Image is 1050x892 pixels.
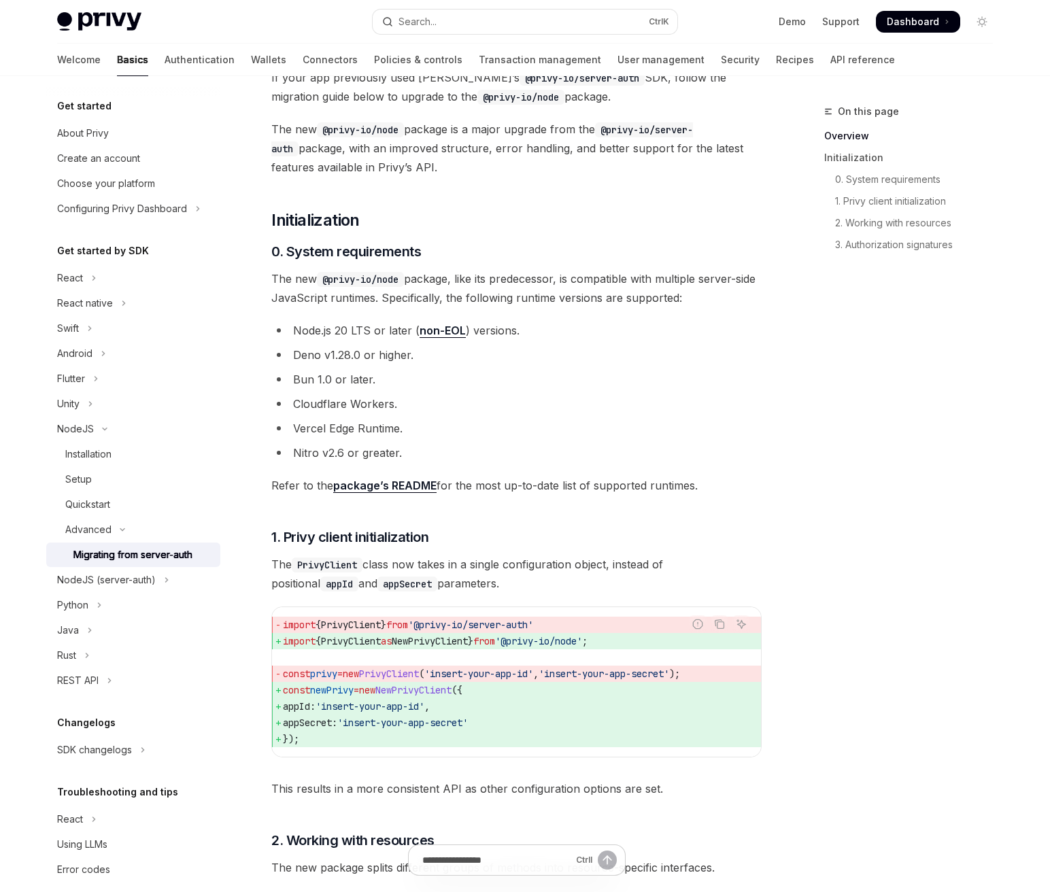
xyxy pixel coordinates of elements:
[971,11,993,33] button: Toggle dark mode
[46,467,220,492] a: Setup
[65,471,92,487] div: Setup
[321,619,381,631] span: PrivyClient
[57,396,80,412] div: Unity
[46,266,220,290] button: Toggle React section
[271,419,762,438] li: Vercel Edge Runtime.
[57,345,92,362] div: Android
[830,44,895,76] a: API reference
[824,212,1004,234] a: 2. Working with resources
[876,11,960,33] a: Dashboard
[57,647,76,664] div: Rust
[721,44,760,76] a: Security
[65,496,110,513] div: Quickstart
[46,668,220,693] button: Toggle REST API section
[822,15,860,29] a: Support
[381,619,386,631] span: }
[271,370,762,389] li: Bun 1.0 or later.
[271,555,762,593] span: The class now takes in a single configuration object, instead of positional and parameters.
[46,146,220,171] a: Create an account
[887,15,939,29] span: Dashboard
[468,635,473,647] span: }
[57,125,109,141] div: About Privy
[57,811,83,827] div: React
[359,668,419,680] span: PrivyClient
[57,175,155,192] div: Choose your platform
[46,341,220,366] button: Toggle Android section
[57,12,141,31] img: light logo
[617,44,705,76] a: User management
[46,121,220,145] a: About Privy
[57,295,113,311] div: React native
[408,619,533,631] span: '@privy-io/server-auth'
[838,103,899,120] span: On this page
[57,742,132,758] div: SDK changelogs
[598,851,617,870] button: Send message
[57,715,116,731] h5: Changelogs
[46,857,220,882] a: Error codes
[303,44,358,76] a: Connectors
[649,16,669,27] span: Ctrl K
[420,324,466,338] a: non-EOL
[283,700,316,713] span: appId:
[343,668,359,680] span: new
[46,316,220,341] button: Toggle Swift section
[711,615,728,633] button: Copy the contents from the code block
[57,421,94,437] div: NodeJS
[271,394,762,413] li: Cloudflare Workers.
[271,321,762,340] li: Node.js 20 LTS or later ( ) versions.
[57,597,88,613] div: Python
[271,831,435,850] span: 2. Working with resources
[271,476,762,495] span: Refer to the for the most up-to-date list of supported runtimes.
[46,291,220,315] button: Toggle React native section
[377,577,437,591] code: appSecret
[251,44,286,76] a: Wallets
[669,668,680,680] span: );
[354,684,359,696] span: =
[316,635,321,647] span: {
[57,371,85,387] div: Flutter
[46,543,220,567] a: Migrating from server-auth
[316,700,424,713] span: 'insert-your-app-id'
[533,668,539,680] span: ,
[57,150,140,167] div: Create an account
[424,668,533,680] span: 'insert-your-app-id'
[337,668,343,680] span: =
[46,568,220,592] button: Toggle NodeJS (server-auth) section
[495,635,582,647] span: '@privy-io/node'
[321,635,381,647] span: PrivyClient
[46,517,220,542] button: Toggle Advanced section
[732,615,750,633] button: Ask AI
[452,684,462,696] span: ({
[271,120,762,177] span: The new package is a major upgrade from the package, with an improved structure, error handling, ...
[283,668,310,680] span: const
[779,15,806,29] a: Demo
[359,684,375,696] span: new
[271,528,428,547] span: 1. Privy client initialization
[271,779,762,798] span: This results in a more consistent API as other configuration options are set.
[117,44,148,76] a: Basics
[337,717,468,729] span: 'insert-your-app-secret'
[374,44,462,76] a: Policies & controls
[539,668,669,680] span: 'insert-your-app-secret'
[283,635,316,647] span: import
[824,125,1004,147] a: Overview
[317,272,404,287] code: @privy-io/node
[57,270,83,286] div: React
[381,635,392,647] span: as
[65,521,112,538] div: Advanced
[824,169,1004,190] a: 0. System requirements
[333,479,437,493] a: package’s README
[271,68,762,106] span: If your app previously used [PERSON_NAME]’s SDK, follow the migration guide below to upgrade to t...
[375,684,452,696] span: NewPrivyClient
[373,10,677,34] button: Open search
[46,807,220,831] button: Toggle React section
[422,845,571,875] input: Ask a question...
[57,98,112,114] h5: Get started
[824,234,1004,256] a: 3. Authorization signatures
[283,717,337,729] span: appSecret:
[479,44,601,76] a: Transaction management
[57,320,79,337] div: Swift
[57,672,99,689] div: REST API
[46,593,220,617] button: Toggle Python section
[271,443,762,462] li: Nitro v2.6 or greater.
